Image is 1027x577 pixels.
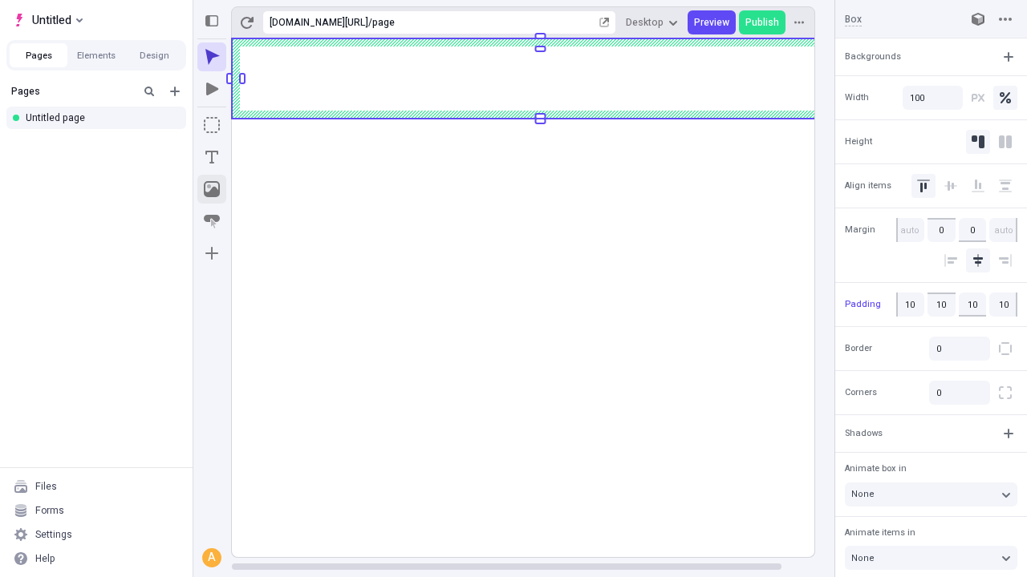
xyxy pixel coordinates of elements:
[993,174,1017,198] button: Space between
[845,526,915,539] span: Animate items in
[739,10,785,34] button: Publish
[67,43,125,67] button: Elements
[6,8,89,32] button: Select site
[993,86,1017,110] button: Percentage
[35,504,64,517] div: Forms
[619,10,684,34] button: Desktop
[197,111,226,139] button: Box
[626,16,664,29] span: Desktop
[694,16,729,29] span: Preview
[851,551,875,565] span: None
[845,546,1017,570] button: None
[845,135,872,148] span: Height
[845,482,1017,506] button: None
[845,224,875,237] span: Margin
[989,218,1017,242] input: auto
[845,91,869,104] span: Width
[966,248,990,272] button: Align center
[845,426,883,440] span: Shadows
[896,218,924,242] input: auto
[125,43,183,67] button: Design
[851,487,875,501] span: None
[959,218,987,242] input: auto
[26,111,173,124] div: Untitled page
[35,528,72,541] div: Settings
[197,207,226,236] button: Button
[845,50,901,63] span: Backgrounds
[966,130,990,154] button: Auto
[368,16,372,29] div: /
[35,480,57,493] div: Files
[928,218,956,242] input: auto
[911,174,936,198] button: Top
[845,386,877,400] span: Corners
[35,552,55,565] div: Help
[688,10,736,34] button: Preview
[845,462,907,475] span: Animate box in
[10,43,67,67] button: Pages
[845,12,950,26] input: Box
[966,86,990,110] button: Pixels
[745,16,779,29] span: Publish
[845,179,891,192] span: Align items
[165,82,185,101] button: Add new
[993,130,1017,154] button: Stretch
[372,16,596,29] div: page
[204,550,220,566] div: A
[270,16,368,29] div: [URL][DOMAIN_NAME]
[993,248,1017,272] button: Align right
[939,174,963,198] button: Middle
[32,10,71,30] span: Untitled
[845,297,881,311] span: Padding
[197,175,226,204] button: Image
[11,85,133,98] div: Pages
[939,248,963,272] button: Align left
[966,174,990,198] button: Bottom
[197,143,226,171] button: Text
[845,342,872,356] span: Border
